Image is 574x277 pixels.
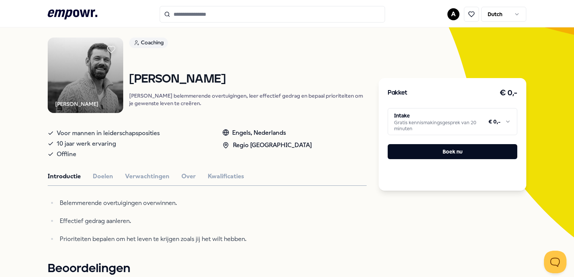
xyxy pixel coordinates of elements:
[500,87,517,99] h3: € 0,-
[48,172,81,181] button: Introductie
[57,138,116,149] span: 10 jaar werk ervaring
[48,38,123,113] img: Product Image
[129,92,367,107] p: [PERSON_NAME] belemmerende overtuigingen, leer effectief gedrag en bepaal prioriteiten om je gewe...
[447,8,459,20] button: A
[125,172,169,181] button: Verwachtingen
[60,216,292,226] p: Effectief gedrag aanleren.
[222,128,312,138] div: Engels, Nederlands
[129,38,367,51] a: Coaching
[208,172,244,181] button: Kwalificaties
[60,234,292,244] p: Prioriteiten bepalen om het leven te krijgen zoals jij het wilt hebben.
[129,38,168,48] div: Coaching
[55,100,98,108] div: [PERSON_NAME]
[60,198,292,208] p: Belemmerende overtuigingen overwinnen.
[57,149,76,160] span: Offline
[129,73,367,86] h1: [PERSON_NAME]
[388,88,407,98] h3: Pakket
[544,251,566,273] iframe: Help Scout Beacon - Open
[222,140,312,150] div: Regio [GEOGRAPHIC_DATA]
[388,144,517,159] button: Boek nu
[160,6,385,23] input: Search for products, categories or subcategories
[57,128,160,138] span: Voor mannen in leiderschapsposities
[181,172,196,181] button: Over
[93,172,113,181] button: Doelen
